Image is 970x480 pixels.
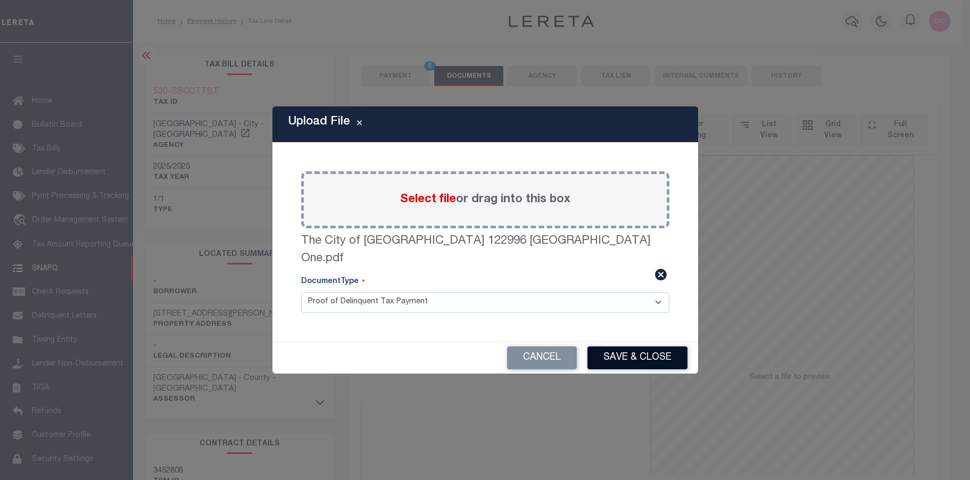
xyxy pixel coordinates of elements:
[301,276,365,288] label: DocumentType
[400,191,570,209] label: or drag into this box
[400,194,456,205] span: Select file
[350,118,369,131] button: Close
[507,346,577,369] button: Cancel
[288,115,350,129] h5: Upload File
[587,346,687,369] button: Save & Close
[301,233,669,268] label: The City of [GEOGRAPHIC_DATA] 122996 [GEOGRAPHIC_DATA] One.pdf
